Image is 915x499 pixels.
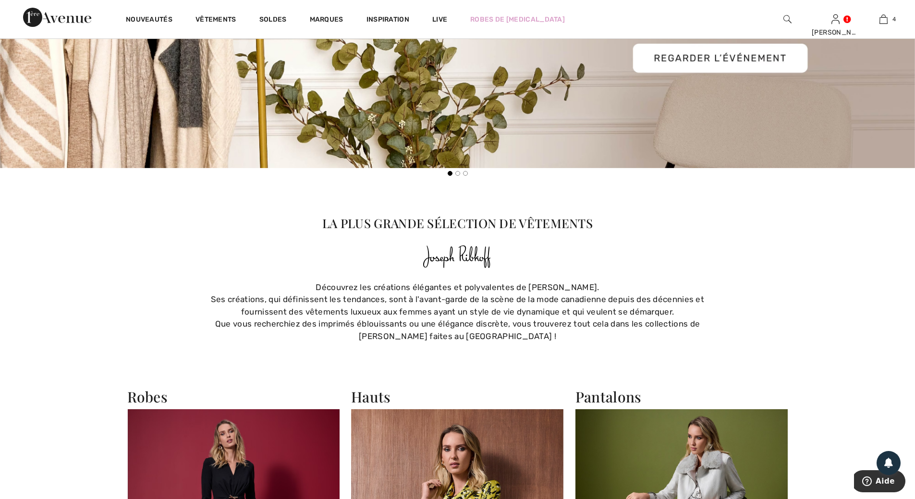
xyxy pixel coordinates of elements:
[206,318,710,342] div: Que vous recherchiez des imprimés éblouissants ou une élégance discrète, vous trouverez tout cela...
[812,27,859,37] div: [PERSON_NAME]
[351,388,564,405] h2: Hauts
[195,15,236,25] a: Vêtements
[127,388,340,405] h2: Robes
[470,14,565,24] a: Robes de [MEDICAL_DATA]
[432,14,447,24] a: Live
[831,13,840,25] img: Mes infos
[783,13,792,25] img: recherche
[463,171,468,176] button: Slide 3
[831,14,840,24] a: Se connecter
[422,243,493,272] img: Joseph Ribkoff
[879,13,888,25] img: Mon panier
[455,171,460,176] button: Slide 2
[860,13,907,25] a: 4
[206,293,710,318] div: Ses créations, qui définissent les tendances, sont à l'avant-garde de la scène de la mode canadie...
[23,8,91,27] img: 1ère Avenue
[6,214,909,232] p: La plus grande sélection de vêtements
[126,15,172,25] a: Nouveautés
[575,388,788,405] h2: Pantalons
[366,15,409,25] span: Inspiration
[448,171,452,176] button: Slide 1
[310,15,343,25] a: Marques
[259,15,287,25] a: Soldes
[854,470,905,494] iframe: Ouvre un widget dans lequel vous pouvez trouver plus d’informations
[206,281,710,294] div: Découvrez les créations élégantes et polyvalentes de [PERSON_NAME].
[892,15,896,24] span: 4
